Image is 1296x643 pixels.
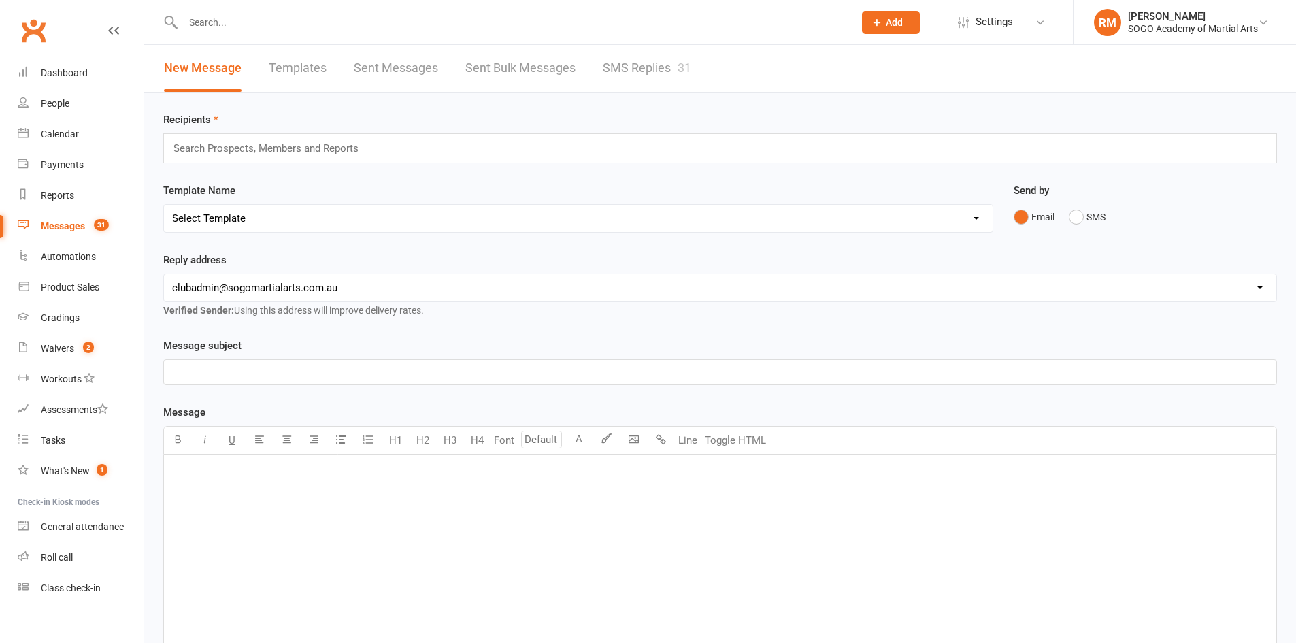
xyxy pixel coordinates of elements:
[41,552,73,563] div: Roll call
[382,427,409,454] button: H1
[41,251,96,262] div: Automations
[1014,204,1054,230] button: Email
[83,342,94,353] span: 2
[18,242,144,272] a: Automations
[1128,10,1258,22] div: [PERSON_NAME]
[41,190,74,201] div: Reports
[976,7,1013,37] span: Settings
[163,182,235,199] label: Template Name
[179,13,844,32] input: Search...
[163,305,424,316] span: Using this address will improve delivery rates.
[41,282,99,293] div: Product Sales
[674,427,701,454] button: Line
[18,456,144,487] a: What's New1
[521,431,562,448] input: Default
[218,427,246,454] button: U
[18,333,144,364] a: Waivers 2
[163,404,205,421] label: Message
[18,425,144,456] a: Tasks
[436,427,463,454] button: H3
[41,159,84,170] div: Payments
[886,17,903,28] span: Add
[18,542,144,573] a: Roll call
[18,211,144,242] a: Messages 31
[463,427,491,454] button: H4
[163,252,227,268] label: Reply address
[229,434,235,446] span: U
[41,374,82,384] div: Workouts
[41,582,101,593] div: Class check-in
[701,427,769,454] button: Toggle HTML
[41,98,69,109] div: People
[491,427,518,454] button: Font
[465,45,576,92] a: Sent Bulk Messages
[18,88,144,119] a: People
[41,67,88,78] div: Dashboard
[1014,182,1049,199] label: Send by
[164,45,242,92] a: New Message
[678,61,691,75] div: 31
[565,427,593,454] button: A
[18,303,144,333] a: Gradings
[41,220,85,231] div: Messages
[18,119,144,150] a: Calendar
[1069,204,1106,230] button: SMS
[269,45,327,92] a: Templates
[97,464,107,476] span: 1
[41,465,90,476] div: What's New
[603,45,691,92] a: SMS Replies31
[163,305,234,316] strong: Verified Sender:
[409,427,436,454] button: H2
[1094,9,1121,36] div: RM
[41,521,124,532] div: General attendance
[18,364,144,395] a: Workouts
[163,337,242,354] label: Message subject
[1128,22,1258,35] div: SOGO Academy of Martial Arts
[18,150,144,180] a: Payments
[41,312,80,323] div: Gradings
[18,512,144,542] a: General attendance kiosk mode
[18,395,144,425] a: Assessments
[172,139,371,157] input: Search Prospects, Members and Reports
[18,573,144,604] a: Class kiosk mode
[41,404,108,415] div: Assessments
[862,11,920,34] button: Add
[94,219,109,231] span: 31
[18,272,144,303] a: Product Sales
[354,45,438,92] a: Sent Messages
[163,112,218,128] label: Recipients
[41,129,79,139] div: Calendar
[41,343,74,354] div: Waivers
[18,58,144,88] a: Dashboard
[16,14,50,48] a: Clubworx
[18,180,144,211] a: Reports
[41,435,65,446] div: Tasks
